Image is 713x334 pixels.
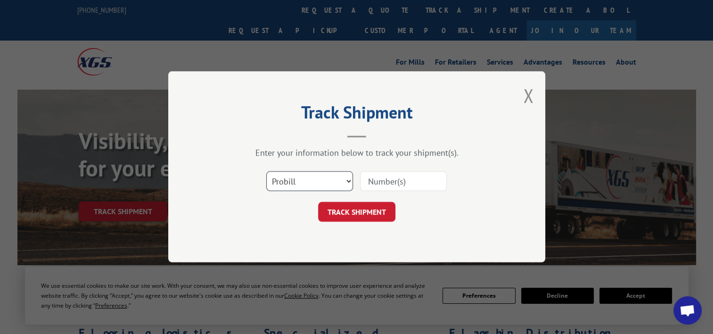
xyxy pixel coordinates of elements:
[318,202,395,222] button: TRACK SHIPMENT
[523,83,533,108] button: Close modal
[360,172,447,192] input: Number(s)
[215,148,498,159] div: Enter your information below to track your shipment(s).
[215,106,498,124] h2: Track Shipment
[673,296,702,325] div: Open chat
